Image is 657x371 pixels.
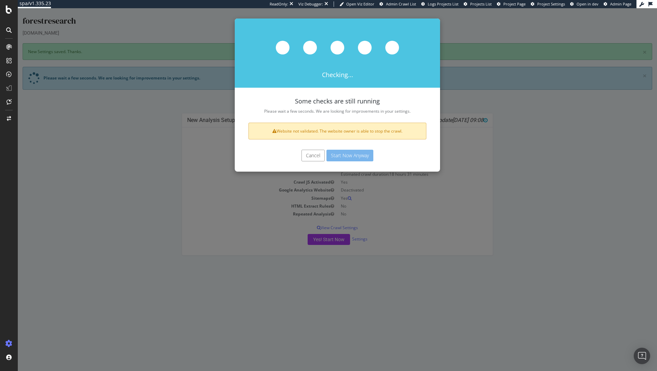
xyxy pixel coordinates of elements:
[284,141,307,153] button: Cancel
[428,1,459,7] span: Logs Projects List
[379,1,416,7] a: Admin Crawl List
[217,10,422,79] div: Checking...
[503,1,526,7] span: Project Page
[531,1,565,7] a: Project Settings
[570,1,598,7] a: Open in dev
[610,1,631,7] span: Admin Page
[634,348,650,364] div: Open Intercom Messenger
[339,1,374,7] a: Open Viz Editor
[231,114,409,131] div: Website not validated. The website owner is able to stop the crawl.
[537,1,565,7] span: Project Settings
[604,1,631,7] a: Admin Page
[497,1,526,7] a: Project Page
[298,1,323,7] div: Viz Debugger:
[270,1,288,7] div: ReadOnly:
[346,1,374,7] span: Open Viz Editor
[386,1,416,7] span: Admin Crawl List
[577,1,598,7] span: Open in dev
[231,90,409,97] h4: Some checks are still running
[421,1,459,7] a: Logs Projects List
[464,1,492,7] a: Projects List
[470,1,492,7] span: Projects List
[231,100,409,106] p: Please wait a few seconds. We are looking for improvements in your settings.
